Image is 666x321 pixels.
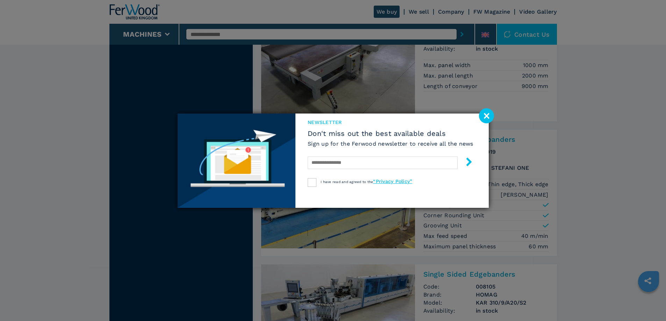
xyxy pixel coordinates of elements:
[308,129,473,138] span: Don't miss out the best available deals
[308,140,473,148] h6: Sign up for the Ferwood newsletter to receive all the news
[458,155,473,171] button: submit-button
[321,180,412,184] span: I have read and agreed to the
[308,119,473,126] span: newsletter
[373,178,412,184] a: “Privacy Policy”
[178,114,296,208] img: Newsletter image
